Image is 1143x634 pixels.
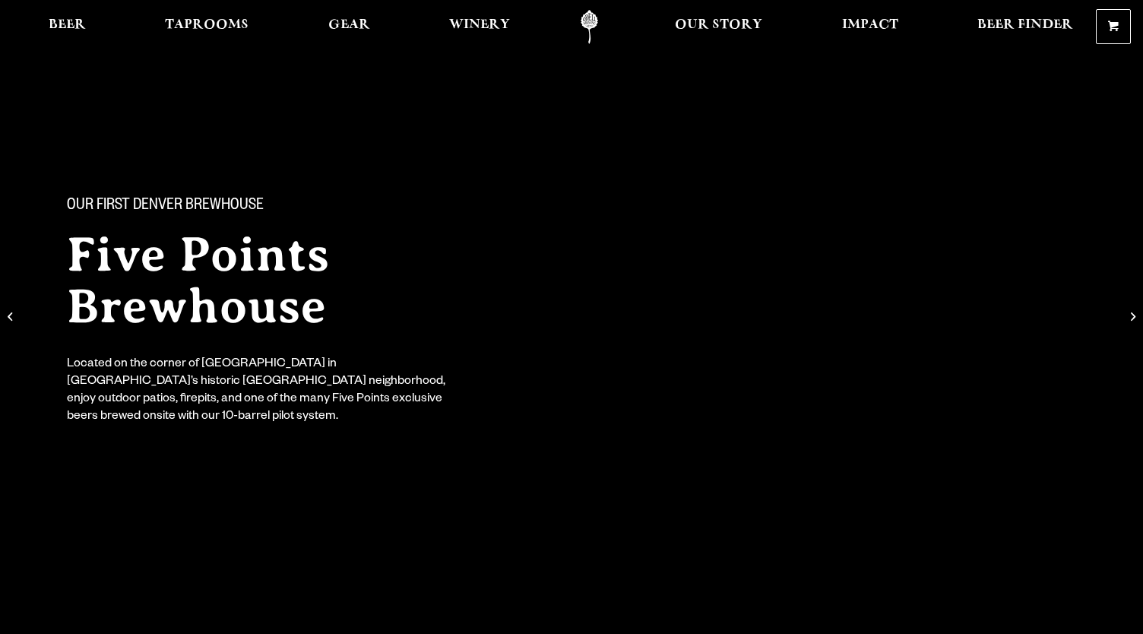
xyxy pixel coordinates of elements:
[67,229,541,332] h2: Five Points Brewhouse
[328,19,370,31] span: Gear
[67,197,264,217] span: Our First Denver Brewhouse
[165,19,249,31] span: Taprooms
[449,19,510,31] span: Winery
[155,10,258,44] a: Taprooms
[439,10,520,44] a: Winery
[318,10,380,44] a: Gear
[39,10,96,44] a: Beer
[67,357,456,426] div: Located on the corner of [GEOGRAPHIC_DATA] in [GEOGRAPHIC_DATA]’s historic [GEOGRAPHIC_DATA] neig...
[967,10,1083,44] a: Beer Finder
[842,19,898,31] span: Impact
[675,19,762,31] span: Our Story
[977,19,1073,31] span: Beer Finder
[832,10,908,44] a: Impact
[561,10,618,44] a: Odell Home
[49,19,86,31] span: Beer
[665,10,772,44] a: Our Story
